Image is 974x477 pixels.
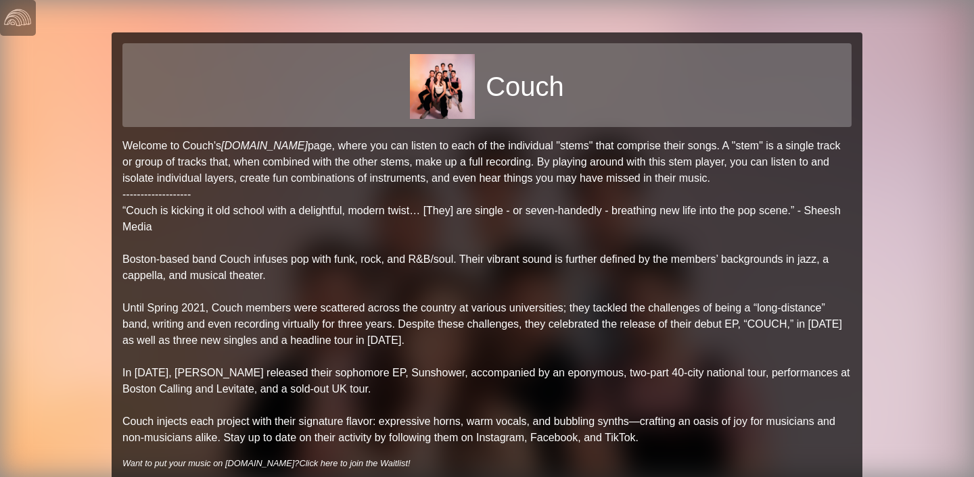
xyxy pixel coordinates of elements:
[221,140,308,151] a: [DOMAIN_NAME]
[122,138,852,446] p: Welcome to Couch's page, where you can listen to each of the individual "stems" that comprise the...
[486,70,564,103] h1: Couch
[4,4,31,31] img: logo-white-4c48a5e4bebecaebe01ca5a9d34031cfd3d4ef9ae749242e8c4bf12ef99f53e8.png
[122,458,411,468] i: Want to put your music on [DOMAIN_NAME]?
[410,54,475,119] img: 0b9ba5677a9dcdb81f0e6bf23345a38f5e1a363bb4420db7fe2df4c5b995abe8.jpg
[299,458,410,468] a: Click here to join the Waitlist!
